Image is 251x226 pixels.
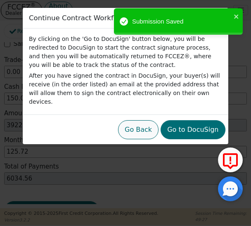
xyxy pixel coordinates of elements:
[132,17,231,26] div: Submission Saved
[29,35,222,69] p: By clicking on the 'Go to DocuSign' button below, you will be redirected to DocuSign to start the...
[29,71,222,106] p: After you have signed the contract in DocuSign, your buyer(s) will receive (in the order listed) ...
[234,12,239,21] button: close
[29,14,177,22] h3: Continue Contract Workflow with DocuSign
[118,120,159,139] button: Go Back
[218,147,243,172] button: Report Error to FCC
[161,120,225,139] button: Go to DocuSign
